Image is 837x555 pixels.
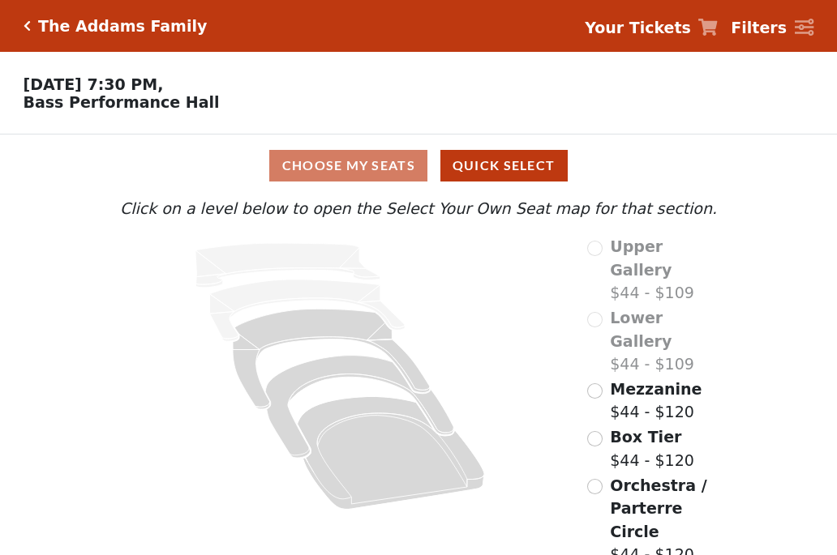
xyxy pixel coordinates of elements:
[610,476,706,540] span: Orchestra / Parterre Circle
[731,19,787,36] strong: Filters
[731,16,813,40] a: Filters
[195,243,380,288] path: Upper Gallery - Seats Available: 0
[610,306,721,376] label: $44 - $109
[116,197,721,220] p: Click on a level below to open the Select Your Own Seat map for that section.
[298,397,485,510] path: Orchestra / Parterre Circle - Seats Available: 230
[585,16,718,40] a: Your Tickets
[440,150,568,181] button: Quick Select
[610,378,702,424] label: $44 - $120
[210,280,406,341] path: Lower Gallery - Seats Available: 0
[38,17,207,36] h5: The Addams Family
[610,309,672,350] span: Lower Gallery
[610,428,681,446] span: Box Tier
[610,380,702,398] span: Mezzanine
[610,237,672,279] span: Upper Gallery
[585,19,691,36] strong: Your Tickets
[24,20,31,32] a: Click here to go back to filters
[610,425,694,472] label: $44 - $120
[610,235,721,305] label: $44 - $109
